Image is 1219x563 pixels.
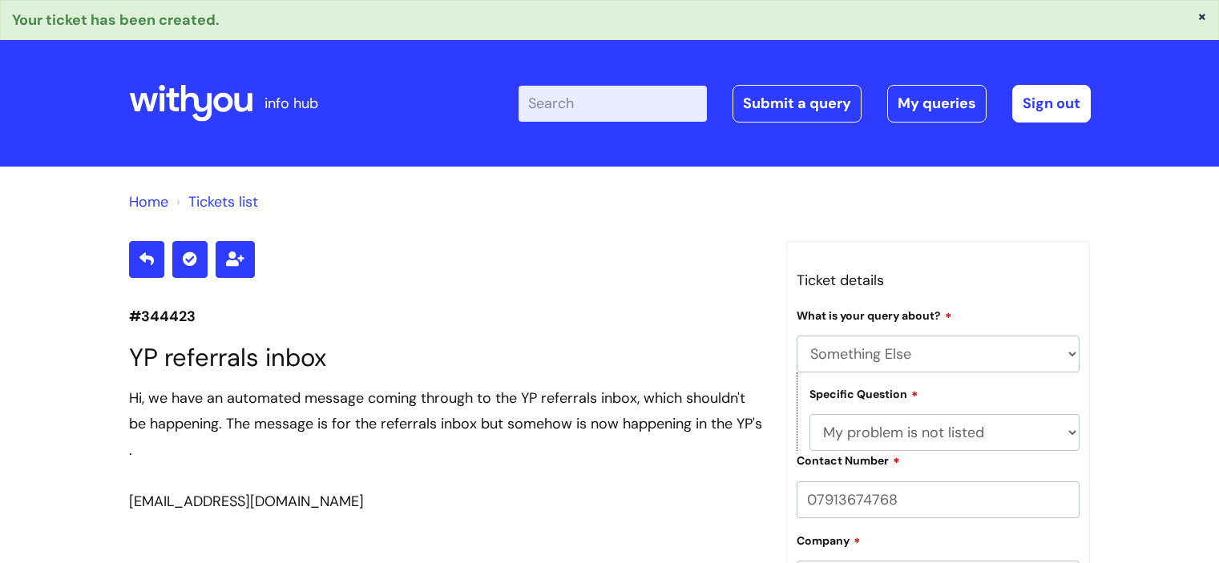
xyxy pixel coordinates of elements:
div: [EMAIL_ADDRESS][DOMAIN_NAME] [129,489,762,514]
li: Tickets list [172,189,258,215]
h3: Ticket details [797,267,1080,293]
p: info hub [264,90,318,116]
p: #344423 [129,304,762,329]
a: Submit a query [733,85,862,122]
li: Solution home [129,189,168,215]
button: × [1197,9,1207,23]
a: Tickets list [188,192,258,211]
label: Company [797,532,861,548]
a: My queries [887,85,987,122]
div: | - [519,85,1091,122]
label: Specific Question [809,385,918,401]
a: Sign out [1012,85,1091,122]
div: Hi, we have an automated message coming through to the YP referrals inbox, which shouldn't be hap... [129,385,762,463]
h1: YP referrals inbox [129,343,762,372]
a: Home [129,192,168,211]
input: Search [519,86,707,121]
label: What is your query about? [797,307,952,323]
label: Contact Number [797,452,900,468]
